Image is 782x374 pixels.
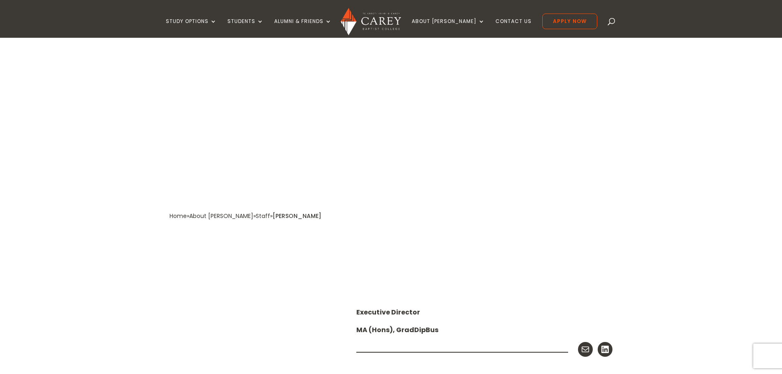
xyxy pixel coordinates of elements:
[495,18,532,38] a: Contact Us
[274,18,332,38] a: Alumni & Friends
[356,307,420,317] strong: Executive Director
[256,212,270,220] a: Staff
[341,8,401,35] img: Carey Baptist College
[356,325,438,335] strong: MA (Hons), GradDipBus
[189,212,253,220] a: About [PERSON_NAME]
[542,14,597,29] a: Apply Now
[166,18,217,38] a: Study Options
[170,211,273,222] div: » » »
[227,18,264,38] a: Students
[170,212,187,220] a: Home
[412,18,485,38] a: About [PERSON_NAME]
[273,211,321,222] div: [PERSON_NAME]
